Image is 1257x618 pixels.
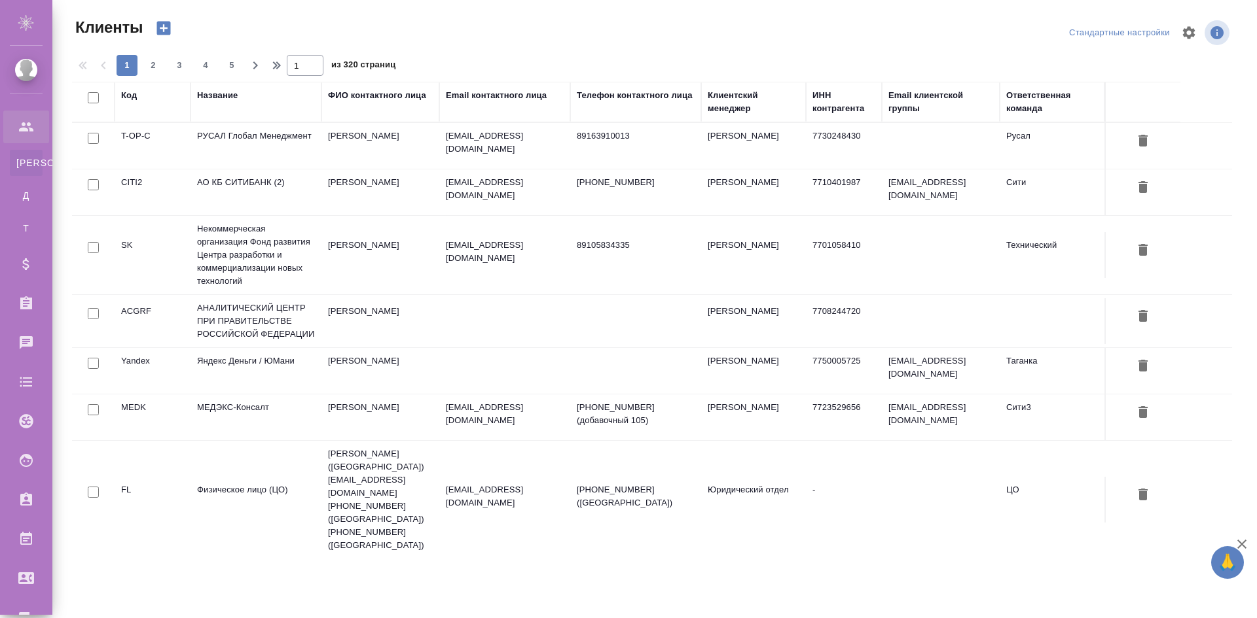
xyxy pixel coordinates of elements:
[10,150,43,176] a: [PERSON_NAME]
[115,232,191,278] td: SK
[16,189,36,202] span: Д
[195,55,216,76] button: 4
[1000,169,1104,215] td: Сити
[806,348,882,394] td: 7750005725
[331,57,395,76] span: из 320 страниц
[577,401,695,427] p: [PHONE_NUMBER] (добавочный 105)
[577,129,695,143] p: 89163910013
[191,348,321,394] td: Яндекс Деньги / ЮМани
[72,17,143,38] span: Клиенты
[446,401,564,427] p: [EMAIL_ADDRESS][DOMAIN_NAME]
[882,394,1000,440] td: [EMAIL_ADDRESS][DOMAIN_NAME]
[115,169,191,215] td: CITI2
[143,55,164,76] button: 2
[115,477,191,523] td: FL
[221,55,242,76] button: 5
[1132,176,1154,200] button: Удалить
[446,129,564,156] p: [EMAIL_ADDRESS][DOMAIN_NAME]
[195,59,216,72] span: 4
[115,348,191,394] td: Yandex
[1132,401,1154,425] button: Удалить
[321,298,439,344] td: [PERSON_NAME]
[321,123,439,169] td: [PERSON_NAME]
[143,59,164,72] span: 2
[191,394,321,440] td: МЕДЭКС-Консалт
[806,232,882,278] td: 7701058410
[121,89,137,102] div: Код
[1000,123,1104,169] td: Русал
[577,176,695,189] p: [PHONE_NUMBER]
[701,477,806,523] td: Юридический отдел
[701,169,806,215] td: [PERSON_NAME]
[191,123,321,169] td: РУСАЛ Глобал Менеджмент
[328,89,426,102] div: ФИО контактного лица
[16,156,36,169] span: [PERSON_NAME]
[1132,305,1154,329] button: Удалить
[321,441,439,558] td: [PERSON_NAME] ([GEOGRAPHIC_DATA]) [EMAIL_ADDRESS][DOMAIN_NAME] [PHONE_NUMBER] ([GEOGRAPHIC_DATA])...
[577,483,695,509] p: [PHONE_NUMBER] ([GEOGRAPHIC_DATA])
[16,222,36,235] span: Т
[191,169,321,215] td: АО КБ СИТИБАНК (2)
[321,394,439,440] td: [PERSON_NAME]
[701,232,806,278] td: [PERSON_NAME]
[446,239,564,265] p: [EMAIL_ADDRESS][DOMAIN_NAME]
[882,169,1000,215] td: [EMAIL_ADDRESS][DOMAIN_NAME]
[812,89,875,115] div: ИНН контрагента
[1000,477,1104,523] td: ЦО
[446,89,547,102] div: Email контактного лица
[1132,129,1154,154] button: Удалить
[10,215,43,241] a: Т
[148,17,179,39] button: Создать
[1000,348,1104,394] td: Таганка
[321,348,439,394] td: [PERSON_NAME]
[115,123,191,169] td: T-OP-C
[1000,232,1104,278] td: Технический
[321,169,439,215] td: [PERSON_NAME]
[446,176,564,202] p: [EMAIL_ADDRESS][DOMAIN_NAME]
[1211,546,1244,579] button: 🙏
[708,89,799,115] div: Клиентский менеджер
[577,89,693,102] div: Телефон контактного лица
[1132,239,1154,263] button: Удалить
[1173,17,1205,48] span: Настроить таблицу
[169,55,190,76] button: 3
[1000,394,1104,440] td: Сити3
[701,348,806,394] td: [PERSON_NAME]
[169,59,190,72] span: 3
[321,232,439,278] td: [PERSON_NAME]
[1006,89,1098,115] div: Ответственная команда
[1205,20,1232,45] span: Посмотреть информацию
[577,239,695,252] p: 89105834335
[1066,23,1173,43] div: split button
[221,59,242,72] span: 5
[115,394,191,440] td: MEDK
[701,298,806,344] td: [PERSON_NAME]
[806,477,882,523] td: -
[446,483,564,509] p: [EMAIL_ADDRESS][DOMAIN_NAME]
[115,298,191,344] td: ACGRF
[806,123,882,169] td: 7730248430
[1132,354,1154,379] button: Удалить
[806,169,882,215] td: 7710401987
[191,216,321,294] td: Некоммерческая организация Фонд развития Центра разработки и коммерциализации новых технологий
[1216,549,1239,576] span: 🙏
[882,348,1000,394] td: [EMAIL_ADDRESS][DOMAIN_NAME]
[191,477,321,523] td: Физическое лицо (ЦО)
[197,89,238,102] div: Название
[701,394,806,440] td: [PERSON_NAME]
[1132,483,1154,507] button: Удалить
[806,298,882,344] td: 7708244720
[806,394,882,440] td: 7723529656
[701,123,806,169] td: [PERSON_NAME]
[10,182,43,209] a: Д
[191,295,321,347] td: АНАЛИТИЧЕСКИЙ ЦЕНТР ПРИ ПРАВИТЕЛЬСТВЕ РОССИЙСКОЙ ФЕДЕРАЦИИ
[888,89,993,115] div: Email клиентской группы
